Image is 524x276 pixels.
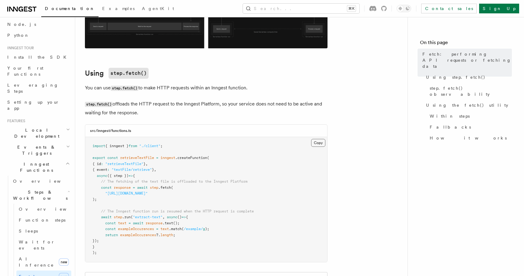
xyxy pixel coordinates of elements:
a: How it works [427,133,512,143]
span: ( [171,185,173,190]
span: Sleeps [19,229,38,233]
span: , [163,215,165,219]
span: , [154,167,156,172]
span: Python [7,33,29,38]
span: Fallbacks [430,124,471,130]
span: Wait for events [19,240,55,250]
a: Within steps [427,111,512,122]
span: ; [160,144,163,148]
span: await [133,221,143,225]
span: Inngest Functions [5,161,65,173]
a: Overview [16,204,71,215]
span: , [146,162,148,166]
span: : [101,162,103,166]
a: step.fetch() observability [427,83,512,100]
span: /example/ [184,227,203,231]
span: Using step.fetch() [426,74,485,80]
a: Setting up your app [5,97,71,114]
span: await [101,215,112,219]
span: // The fetching of the text file is offloaded to the Inngest Platform [101,179,247,184]
a: Fetch: performing API requests or fetching data [420,49,512,72]
button: Copy [311,139,325,147]
span: } [143,162,146,166]
span: }); [92,239,99,243]
span: ; [173,233,175,237]
span: const [107,156,118,160]
span: exampleOccurences [118,227,154,231]
a: Usingstep.fetch() [85,68,149,79]
span: ); [92,250,97,255]
a: Contact sales [421,4,477,13]
span: ( [207,156,209,160]
code: step.fetch() [111,86,138,91]
span: AI Inference [19,257,54,267]
span: How it works [430,135,507,141]
span: step [114,215,122,219]
a: Using the fetch() utility [424,100,512,111]
span: Setting up your app [7,100,59,111]
span: () [177,215,182,219]
span: Using the fetch() utility [426,102,508,108]
span: Your first Functions [7,66,43,77]
span: } [92,245,95,249]
p: You can use to make HTTP requests within an Inngest function. [85,84,327,92]
span: ); [205,227,209,231]
span: async [97,174,107,178]
span: = [156,227,158,231]
span: response [114,185,131,190]
button: Search...⌘K [243,4,359,13]
span: { [133,174,135,178]
span: export [92,156,105,160]
span: AgentKit [142,6,174,11]
span: : [107,167,109,172]
span: { id [92,162,101,166]
a: Fallbacks [427,122,512,133]
span: Fetch: performing API requests or fetching data [422,51,512,69]
span: = [129,221,131,225]
span: .run [122,215,131,219]
span: length [160,233,173,237]
span: text [118,221,126,225]
span: ( [131,215,133,219]
span: => [129,174,133,178]
span: return [105,233,118,237]
span: ); [92,197,97,202]
span: exampleOccurences [120,233,156,237]
span: { inngest } [105,144,129,148]
span: // The Inngest function run is resumed when the HTTP request is complete [101,209,254,213]
span: Within steps [430,113,470,119]
span: step [150,185,158,190]
span: Overview [19,207,81,212]
a: Using step.fetch() [424,72,512,83]
span: "./client" [139,144,160,148]
span: (); [173,221,180,225]
span: Install the SDK [7,55,70,60]
span: ?. [156,233,160,237]
a: Python [5,30,71,41]
span: const [101,185,112,190]
span: const [105,221,116,225]
span: } [152,167,154,172]
span: step.fetch() observability [430,85,512,97]
span: Local Development [5,127,66,139]
code: step.fetch() [85,102,113,107]
a: Node.js [5,19,71,30]
span: Overview [13,179,76,184]
button: Local Development [5,125,71,142]
h3: src/inngest/functions.ts [90,128,131,133]
span: => [182,215,186,219]
span: inngest [160,156,175,160]
span: .createFunction [175,156,207,160]
span: { [186,215,188,219]
span: g [203,227,205,231]
button: Steps & Workflows [11,187,71,204]
a: Sign Up [479,4,519,13]
a: Leveraging Steps [5,80,71,97]
a: AgentKit [138,2,178,16]
p: offloads the HTTP request to the Inngest Platform, so your service does not need to be active and... [85,100,327,117]
h4: On this page [420,39,512,49]
a: Overview [11,176,71,187]
span: new [59,258,69,266]
span: .match [169,227,182,231]
span: "retrieveTextFile" [105,162,143,166]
